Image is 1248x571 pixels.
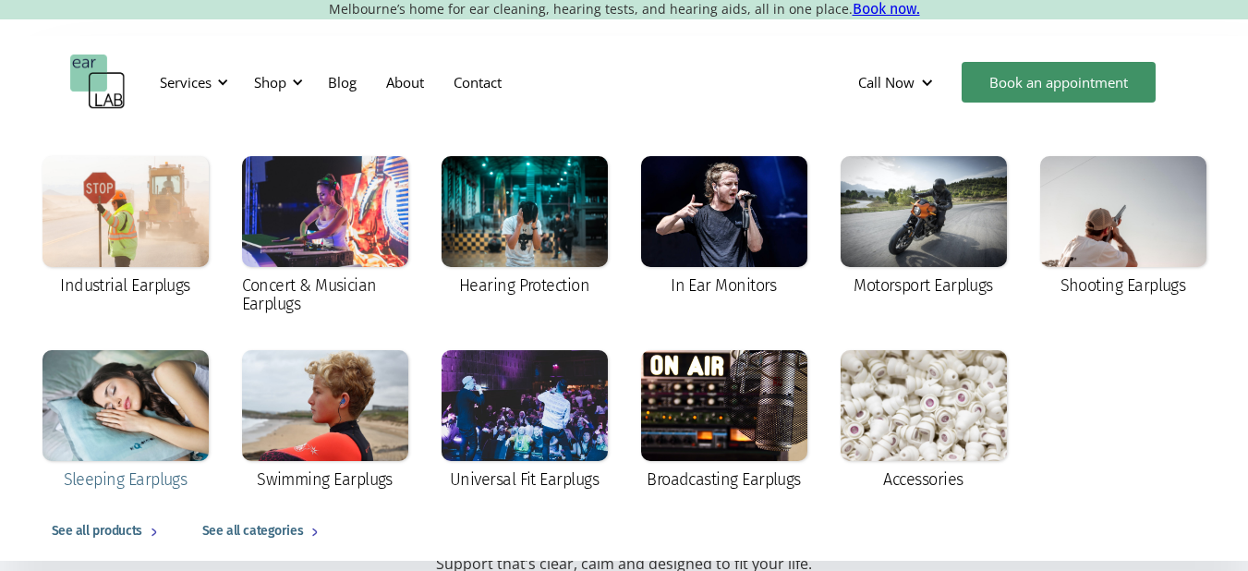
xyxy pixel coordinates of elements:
a: Concert & Musician Earplugs [233,147,418,326]
div: Sleeping Earplugs [64,470,188,489]
a: See all categories [184,502,345,561]
a: Swimming Earplugs [233,341,418,502]
a: In Ear Monitors [632,147,817,308]
a: Accessories [831,341,1016,502]
div: See all categories [202,520,303,542]
div: Accessories [883,470,963,489]
a: Book an appointment [962,62,1156,103]
div: Services [149,55,234,110]
a: About [371,55,439,109]
div: In Ear Monitors [671,276,777,295]
div: Services [160,73,212,91]
div: Universal Fit Earplugs [450,470,599,489]
div: Hearing Protection [459,276,589,295]
a: Motorsport Earplugs [831,147,1016,308]
div: Concert & Musician Earplugs [242,276,408,313]
div: See all products [52,520,142,542]
a: Industrial Earplugs [33,147,218,308]
a: Broadcasting Earplugs [632,341,817,502]
a: Sleeping Earplugs [33,341,218,502]
a: home [70,55,126,110]
div: Broadcasting Earplugs [647,470,801,489]
a: Blog [313,55,371,109]
a: Contact [439,55,516,109]
div: Shooting Earplugs [1060,276,1186,295]
div: Swimming Earplugs [257,470,393,489]
a: Hearing Protection [432,147,617,308]
a: Shooting Earplugs [1031,147,1216,308]
div: Shop [243,55,309,110]
div: Motorsport Earplugs [854,276,993,295]
div: Shop [254,73,286,91]
a: Universal Fit Earplugs [432,341,617,502]
div: Call Now [843,55,952,110]
a: See all products [33,502,184,561]
div: Call Now [858,73,915,91]
div: Industrial Earplugs [60,276,190,295]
